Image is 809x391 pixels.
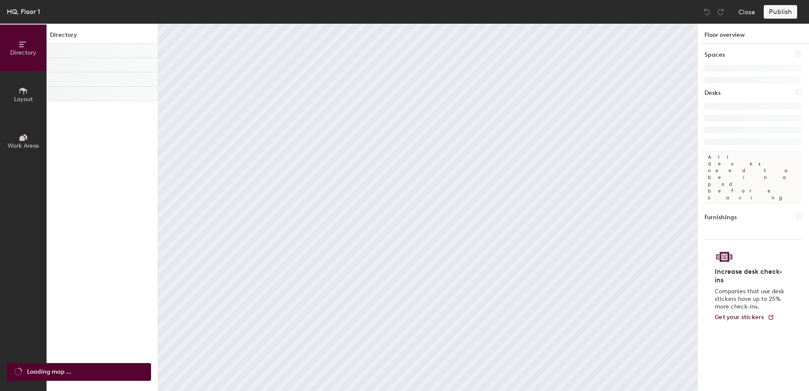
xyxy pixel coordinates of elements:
[14,96,33,103] span: Layout
[704,50,725,60] h1: Spaces
[704,88,721,98] h1: Desks
[704,213,737,222] h1: Furnishings
[715,314,774,321] a: Get your stickers
[7,6,40,17] div: HQ, Floor 1
[738,5,755,19] button: Close
[715,288,787,311] p: Companies that use desk stickers have up to 25% more check-ins.
[715,267,787,284] h4: Increase desk check-ins
[716,8,725,16] img: Redo
[27,367,71,377] span: Loading map ...
[715,314,764,321] span: Get your stickers
[158,24,697,391] canvas: Map
[8,142,39,149] span: Work Areas
[698,24,809,44] h1: Floor overview
[715,250,734,264] img: Sticker logo
[703,8,711,16] img: Undo
[10,49,36,56] span: Directory
[704,150,802,204] p: All desks need to be in a pod before saving
[47,30,158,44] h1: Directory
